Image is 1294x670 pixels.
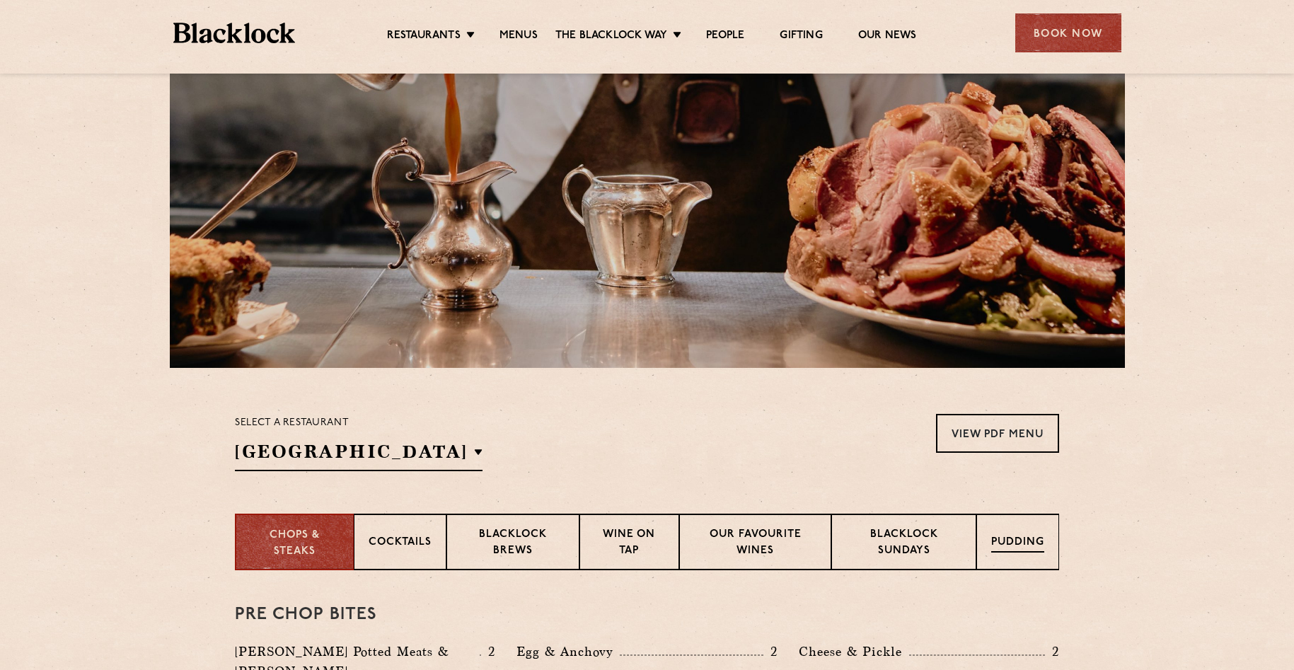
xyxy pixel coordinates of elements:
a: Menus [499,29,538,45]
p: Wine on Tap [594,527,664,560]
p: 2 [481,642,495,661]
a: The Blacklock Way [555,29,667,45]
h2: [GEOGRAPHIC_DATA] [235,439,483,471]
p: 2 [763,642,778,661]
h3: Pre Chop Bites [235,606,1059,624]
p: Blacklock Brews [461,527,565,560]
a: People [706,29,744,45]
p: Egg & Anchovy [516,642,620,662]
a: Gifting [780,29,822,45]
p: Select a restaurant [235,414,483,432]
p: Cocktails [369,535,432,553]
a: Our News [858,29,917,45]
p: Our favourite wines [694,527,817,560]
p: Pudding [991,535,1044,553]
p: Chops & Steaks [250,528,339,560]
div: Book Now [1015,13,1121,52]
p: Blacklock Sundays [846,527,961,560]
p: 2 [1045,642,1059,661]
a: View PDF Menu [936,414,1059,453]
p: Cheese & Pickle [799,642,909,662]
img: BL_Textured_Logo-footer-cropped.svg [173,23,296,43]
a: Restaurants [387,29,461,45]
